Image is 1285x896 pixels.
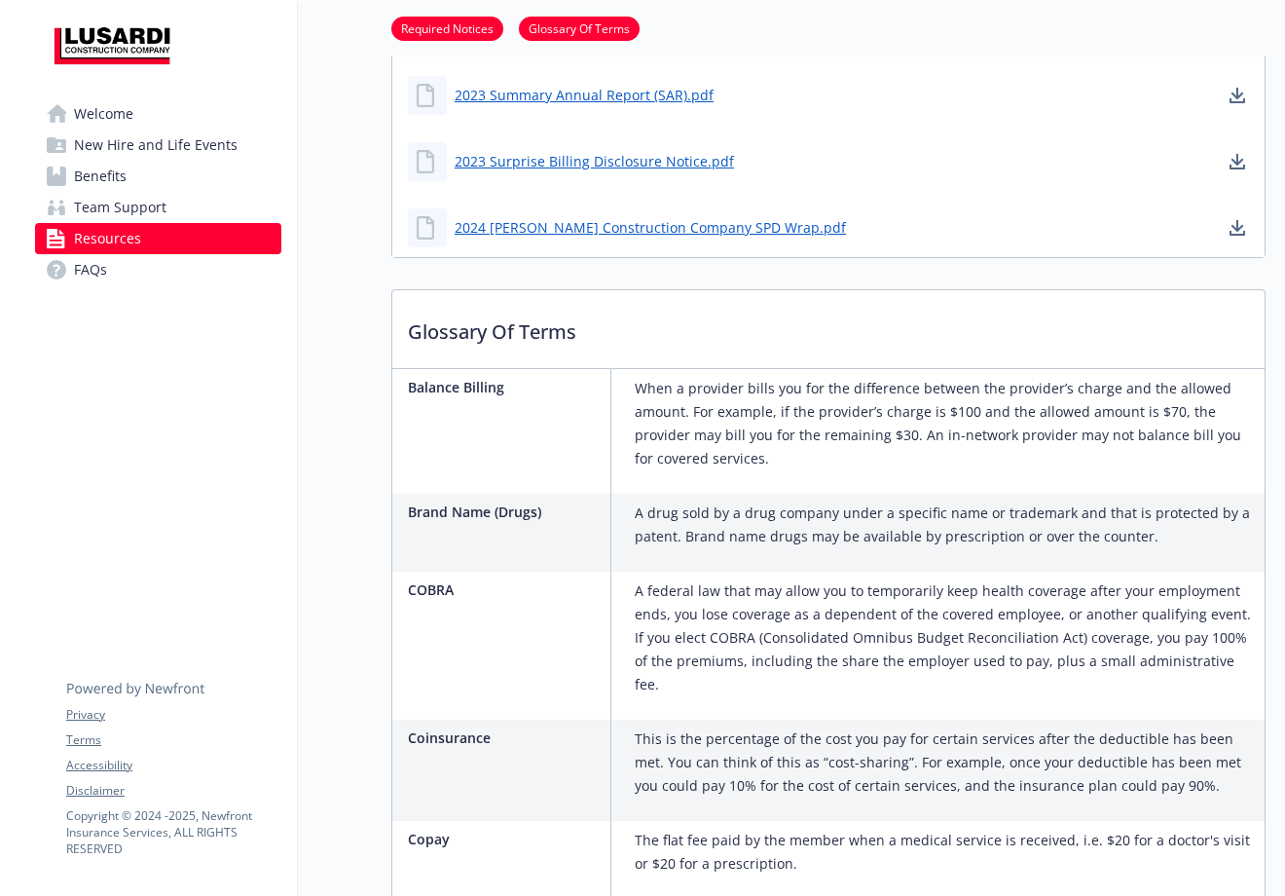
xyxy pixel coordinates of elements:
[635,829,1257,876] p: The flat fee paid by the member when a medical service is received, i.e. $20 for a doctor's visit...
[519,19,640,37] a: Glossary Of Terms
[408,579,603,600] p: COBRA
[635,579,1257,696] p: A federal law that may allow you to temporarily keep health coverage after your employment ends, ...
[391,19,503,37] a: Required Notices
[1226,150,1249,173] a: download document
[74,223,141,254] span: Resources
[66,731,280,749] a: Terms
[1226,216,1249,240] a: download document
[35,130,281,161] a: New Hire and Life Events
[455,151,734,171] a: 2023 Surprise Billing Disclosure Notice.pdf
[408,829,603,849] p: Copay
[74,98,133,130] span: Welcome
[35,254,281,285] a: FAQs
[408,377,603,397] p: Balance Billing
[66,706,280,724] a: Privacy
[392,290,1265,362] p: Glossary Of Terms
[35,98,281,130] a: Welcome
[35,161,281,192] a: Benefits
[66,807,280,857] p: Copyright © 2024 - 2025 , Newfront Insurance Services, ALL RIGHTS RESERVED
[408,502,603,522] p: Brand Name (Drugs)
[455,85,714,105] a: 2023 Summary Annual Report (SAR).pdf
[74,161,127,192] span: Benefits
[455,217,846,238] a: 2024 [PERSON_NAME] Construction Company SPD Wrap.pdf
[74,254,107,285] span: FAQs
[66,757,280,774] a: Accessibility
[635,502,1257,548] p: A drug sold by a drug company under a specific name or trademark and that is protected by a paten...
[66,782,280,800] a: Disclaimer
[408,728,603,748] p: Coinsurance
[635,728,1257,798] p: This is the percentage of the cost you pay for certain services after the deductible has been met...
[74,192,166,223] span: Team Support
[35,192,281,223] a: Team Support
[35,223,281,254] a: Resources
[1226,84,1249,107] a: download document
[74,130,238,161] span: New Hire and Life Events
[635,377,1257,470] p: When a provider bills you for the difference between the provider’s charge and the allowed amount...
